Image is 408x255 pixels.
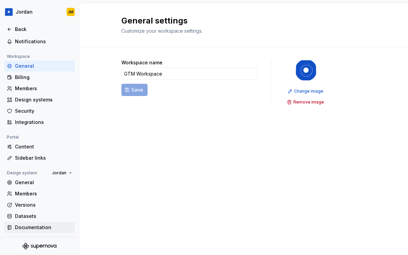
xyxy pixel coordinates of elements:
[15,96,72,103] div: Design systems
[121,28,203,34] span: Customize your workspace settings.
[4,117,75,128] a: Integrations
[68,9,73,15] div: JM
[4,222,75,233] a: Documentation
[4,83,75,94] a: Members
[5,8,13,16] img: 049812b6-2877-400d-9dc9-987621144c16.png
[15,85,72,92] div: Members
[4,61,75,71] a: General
[121,15,203,26] h2: General settings
[4,141,75,152] a: Content
[22,243,56,250] svg: Supernova Logo
[293,99,324,105] span: Remove image
[1,4,78,19] button: JordanJM
[15,119,72,126] div: Integrations
[15,224,72,231] div: Documentation
[4,52,33,61] div: Workspace
[15,179,72,186] div: General
[4,36,75,47] a: Notifications
[16,9,33,15] div: Jordan
[4,169,40,177] div: Design system
[4,188,75,199] a: Members
[4,94,75,105] a: Design systems
[52,170,66,176] span: Jordan
[121,59,163,66] label: Workspace name
[15,213,72,220] div: Datasets
[4,153,75,163] a: Sidebar links
[15,108,72,114] div: Security
[295,59,317,81] img: 049812b6-2877-400d-9dc9-987621144c16.png
[4,211,75,222] a: Datasets
[285,97,327,107] button: Remove image
[15,63,72,69] div: General
[15,26,72,33] div: Back
[15,202,72,208] div: Versions
[4,133,21,141] div: Portal
[4,72,75,83] a: Billing
[15,155,72,161] div: Sidebar links
[15,38,72,45] div: Notifications
[4,200,75,210] a: Versions
[4,106,75,116] a: Security
[4,24,75,35] a: Back
[15,190,72,197] div: Members
[294,89,323,94] span: Change image
[4,177,75,188] a: General
[15,143,72,150] div: Content
[15,74,72,81] div: Billing
[286,86,326,96] button: Change image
